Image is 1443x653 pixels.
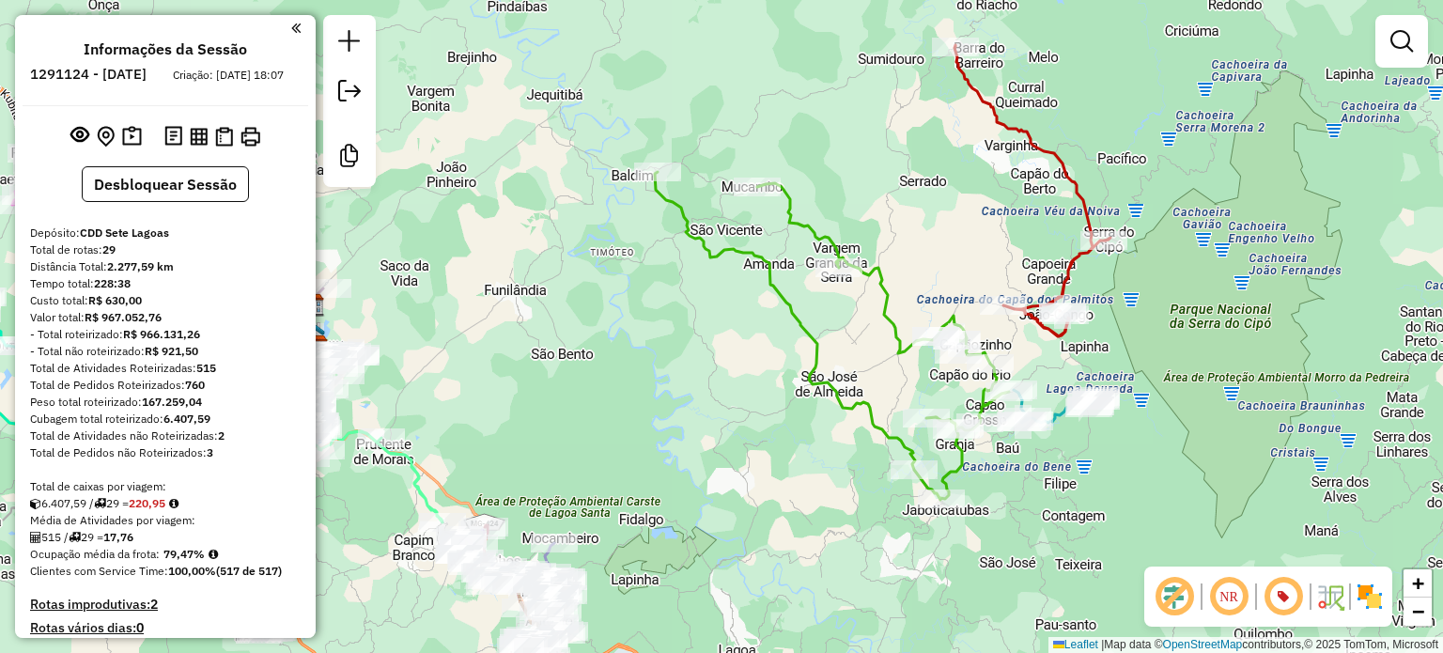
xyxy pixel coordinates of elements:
div: Distância Total: [30,258,301,275]
h4: Informações da Sessão [84,40,247,58]
span: − [1412,599,1424,623]
a: Exportar sessão [331,72,368,115]
strong: R$ 921,50 [145,344,198,358]
img: Exibir/Ocultar setores [1355,582,1385,612]
strong: 167.259,04 [142,395,202,409]
strong: 2 [218,428,225,443]
a: Leaflet [1053,638,1098,651]
strong: 6.407,59 [163,412,210,426]
div: Map data © contributors,© 2025 TomTom, Microsoft [1048,637,1443,653]
span: Ocupação média da frota: [30,547,160,561]
div: Total de Atividades não Roteirizadas: [30,428,301,444]
button: Visualizar relatório de Roteirização [186,123,211,148]
button: Logs desbloquear sessão [161,122,186,151]
a: Clique aqui para minimizar o painel [291,17,301,39]
strong: 760 [185,378,205,392]
h4: Rotas improdutivas: [30,597,301,613]
button: Exibir sessão original [67,121,93,151]
em: Média calculada utilizando a maior ocupação (%Peso ou %Cubagem) de cada rota da sessão. Rotas cro... [209,549,218,560]
div: Média de Atividades por viagem: [30,512,301,529]
strong: 2.277,59 km [107,259,174,273]
strong: CDD Sete Lagoas [80,225,169,240]
div: Total de Atividades Roteirizadas: [30,360,301,377]
strong: 2 [150,596,158,613]
strong: 0 [136,619,144,636]
a: OpenStreetMap [1163,638,1243,651]
span: + [1412,571,1424,595]
a: Zoom in [1404,569,1432,598]
span: Exibir número da rota [1261,574,1306,619]
span: Exibir deslocamento [1152,574,1197,619]
strong: R$ 967.052,76 [85,310,162,324]
img: Fluxo de ruas [1315,582,1345,612]
div: Atividade não roteirizada - CARLOS AUGUSTO [918,490,965,508]
button: Desbloquear Sessão [82,166,249,202]
strong: 17,76 [103,530,133,544]
div: 6.407,59 / 29 = [30,495,301,512]
strong: (517 de 517) [216,564,282,578]
div: Total de Pedidos Roteirizados: [30,377,301,394]
div: Peso total roteirizado: [30,394,301,411]
div: Tempo total: [30,275,301,292]
i: Total de Atividades [30,532,41,543]
strong: 3 [207,445,213,459]
div: - Total não roteirizado: [30,343,301,360]
strong: 29 [102,242,116,257]
button: Painel de Sugestão [118,122,146,151]
div: Custo total: [30,292,301,309]
strong: 515 [196,361,216,375]
strong: 79,47% [163,547,205,561]
span: | [1101,638,1104,651]
div: Criação: [DATE] 18:07 [165,67,291,84]
h4: Rotas vários dias: [30,620,301,636]
div: Total de rotas: [30,241,301,258]
div: Total de Pedidos não Roteirizados: [30,444,301,461]
div: Depósito: [30,225,301,241]
strong: 100,00% [168,564,216,578]
strong: 228:38 [94,276,131,290]
button: Centralizar mapa no depósito ou ponto de apoio [93,122,118,151]
h6: 1291124 - [DATE] [30,66,147,83]
img: CDD Sete Lagoas [304,334,329,359]
i: Total de rotas [94,498,106,509]
button: Imprimir Rotas [237,123,264,150]
a: Exibir filtros [1383,23,1420,60]
div: Atividade não roteirizada - POLIANA CRISTINA [912,327,959,346]
i: Total de rotas [69,532,81,543]
div: - Total roteirizado: [30,326,301,343]
div: Cubagem total roteirizado: [30,411,301,428]
div: 515 / 29 = [30,529,301,546]
a: Zoom out [1404,598,1432,626]
div: Valor total: [30,309,301,326]
span: Ocultar NR [1206,574,1251,619]
strong: R$ 630,00 [88,293,142,307]
strong: 220,95 [129,496,165,510]
div: Total de caixas por viagem: [30,478,301,495]
strong: R$ 966.131,26 [123,327,200,341]
button: Visualizar Romaneio [211,123,237,150]
i: Cubagem total roteirizado [30,498,41,509]
span: Clientes com Service Time: [30,564,168,578]
a: Criar modelo [331,137,368,179]
a: Nova sessão e pesquisa [331,23,368,65]
i: Meta Caixas/viagem: 224,60 Diferença: -3,65 [169,498,178,509]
